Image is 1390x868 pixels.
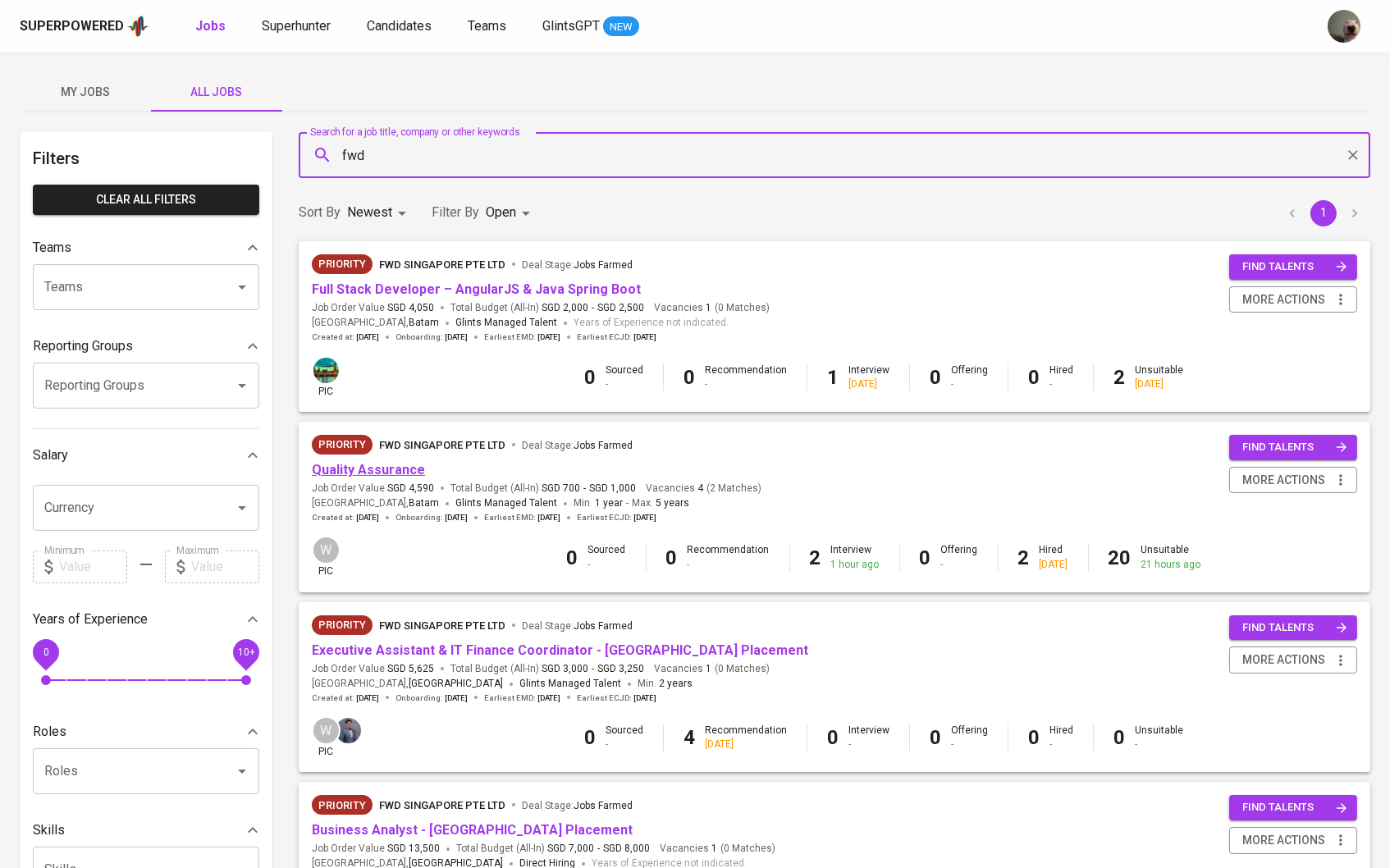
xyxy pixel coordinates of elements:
span: SGD 8,000 [603,842,650,856]
button: Clear [1342,144,1365,167]
a: Quality Assurance [312,462,425,477]
span: 1 [703,301,711,315]
span: more actions [1242,290,1325,310]
span: [DATE] [537,692,560,704]
span: 2 years [659,678,693,689]
button: Open [231,496,254,519]
span: Glints Managed Talent [455,317,557,328]
input: Value [191,550,259,583]
div: Offering [951,724,988,752]
button: more actions [1229,467,1357,494]
span: Priority [312,256,373,272]
div: - [951,377,988,391]
span: Total Budget (All-In) [450,662,644,676]
p: Filter By [432,203,479,222]
div: Interview [848,363,889,391]
div: Superpowered [20,17,124,36]
p: Salary [33,445,68,465]
p: Sort By [299,203,341,222]
span: - [592,301,594,315]
span: 1 [709,842,717,856]
span: SGD 7,000 [547,842,594,856]
span: GlintsGPT [542,18,600,34]
b: 4 [684,726,695,749]
span: SGD 4,590 [387,482,434,496]
b: 0 [1028,366,1040,389]
div: [DATE] [705,738,787,752]
b: 0 [920,546,931,569]
span: Job Order Value [312,662,434,676]
div: New Job received from Demand Team [312,435,373,455]
div: [DATE] [848,377,889,391]
span: Deal Stage : [522,440,633,451]
span: Batam [409,315,439,331]
span: Min. [574,497,623,509]
b: 2 [810,546,821,569]
span: Job Order Value [312,301,434,315]
b: 0 [827,726,839,749]
span: [DATE] [633,331,656,343]
span: find talents [1242,438,1347,457]
img: app logo [127,14,149,39]
button: find talents [1229,795,1357,820]
span: Created at : [312,512,379,523]
b: 0 [584,726,596,749]
span: Earliest EMD : [484,331,560,343]
b: 0 [684,366,695,389]
b: 1 [827,366,839,389]
span: Job Order Value [312,482,434,496]
div: Skills [33,814,259,847]
button: Open [231,276,254,299]
span: Superhunter [262,18,331,34]
div: Recommendation [688,543,770,571]
b: 2 [1113,366,1125,389]
span: Priority [312,436,373,453]
span: Earliest EMD : [484,512,560,523]
span: Created at : [312,331,379,343]
span: SGD 4,050 [387,301,434,315]
div: W [312,716,341,745]
span: Priority [312,617,373,633]
div: - [941,558,978,572]
div: pic [312,356,341,399]
div: 1 hour ago [831,558,880,572]
span: Deal Stage : [522,620,633,632]
span: Vacancies ( 0 Matches ) [654,662,770,676]
button: more actions [1229,646,1357,674]
span: find talents [1242,798,1347,817]
span: Vacancies ( 0 Matches ) [660,842,775,856]
div: Unsuitable [1135,724,1183,752]
span: SGD 2,000 [542,301,588,315]
p: Skills [33,820,65,840]
span: FWD Singapore Pte Ltd [379,619,505,632]
b: 20 [1109,546,1132,569]
img: jhon@glints.com [336,718,361,743]
span: FWD Singapore Pte Ltd [379,439,505,451]
a: Teams [468,16,510,37]
div: Roles [33,715,259,748]
b: 0 [930,366,941,389]
b: 0 [1113,726,1125,749]
div: - [848,738,889,752]
span: SGD 700 [542,482,580,496]
div: Interview [848,724,889,752]
div: pic [312,536,341,578]
span: FWD Singapore Pte Ltd [379,258,505,271]
div: Recommendation [705,363,787,391]
p: Newest [347,203,392,222]
a: Full Stack Developer – AngularJS & Java Spring Boot [312,281,641,297]
span: Max. [632,497,689,509]
button: find talents [1229,435,1357,460]
a: Superpoweredapp logo [20,14,149,39]
nav: pagination navigation [1277,200,1370,226]
div: - [951,738,988,752]
div: Interview [831,543,880,571]
span: Jobs Farmed [574,800,633,811]
div: Offering [951,363,988,391]
img: a5d44b89-0c59-4c54-99d0-a63b29d42bd3.jpg [313,358,339,383]
h6: Filters [33,145,259,171]
span: SGD 1,000 [589,482,636,496]
span: [DATE] [537,331,560,343]
div: - [1049,377,1073,391]
span: Earliest EMD : [484,692,560,704]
